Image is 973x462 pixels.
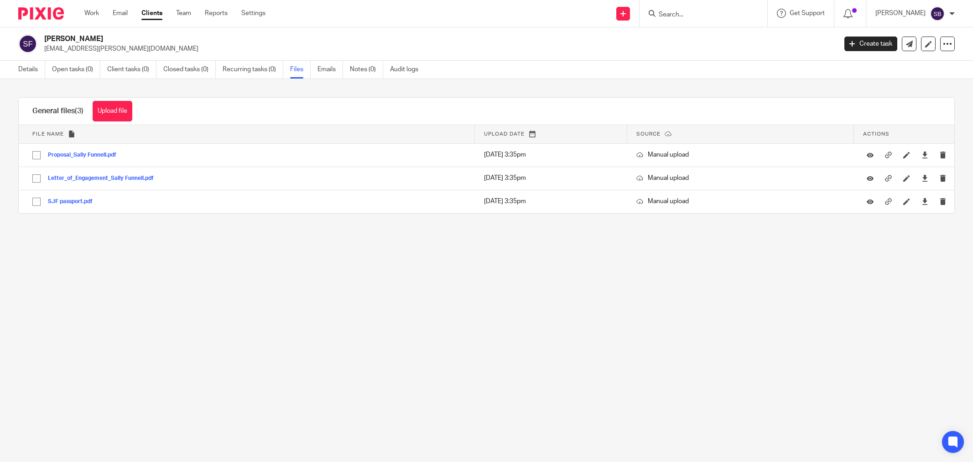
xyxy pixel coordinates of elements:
button: Proposal_Sally Funnell.pdf [48,152,123,158]
a: Client tasks (0) [107,61,156,79]
a: Download [921,173,928,183]
p: Manual upload [636,197,845,206]
p: [DATE] 3:35pm [484,150,618,159]
input: Select [28,193,45,210]
a: Settings [241,9,265,18]
a: Team [176,9,191,18]
span: Actions [863,131,890,136]
button: Letter_of_Engagement_Sally Funnell.pdf [48,175,161,182]
a: Download [921,197,928,206]
a: Recurring tasks (0) [223,61,283,79]
a: Work [84,9,99,18]
a: Email [113,9,128,18]
button: SJF passport.pdf [48,199,99,205]
p: [DATE] 3:35pm [484,173,618,183]
img: svg%3E [18,34,37,53]
p: Manual upload [636,150,845,159]
a: Reports [205,9,228,18]
a: Create task [844,37,897,51]
a: Files [290,61,311,79]
a: Details [18,61,45,79]
img: svg%3E [930,6,945,21]
img: Pixie [18,7,64,20]
a: Closed tasks (0) [163,61,216,79]
a: Download [921,150,928,159]
span: Upload date [484,131,525,136]
span: File name [32,131,64,136]
button: Upload file [93,101,132,121]
a: Audit logs [390,61,425,79]
a: Clients [141,9,162,18]
span: Get Support [790,10,825,16]
input: Select [28,147,45,164]
p: [EMAIL_ADDRESS][PERSON_NAME][DOMAIN_NAME] [44,44,831,53]
a: Open tasks (0) [52,61,100,79]
h1: General files [32,106,83,116]
input: Select [28,170,45,187]
h2: [PERSON_NAME] [44,34,673,44]
p: Manual upload [636,173,845,183]
a: Emails [317,61,343,79]
p: [PERSON_NAME] [875,9,926,18]
span: Source [636,131,661,136]
input: Search [658,11,740,19]
a: Notes (0) [350,61,383,79]
span: (3) [75,107,83,115]
p: [DATE] 3:35pm [484,197,618,206]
